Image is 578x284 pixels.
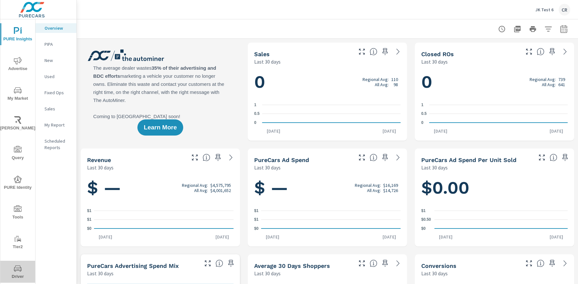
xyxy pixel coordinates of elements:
[35,23,76,33] div: Overview
[393,152,403,163] a: See more details in report
[550,154,557,161] span: Average cost of advertising per each vehicle sold at the dealer over the selected date range. The...
[542,82,556,87] p: All Avg:
[2,235,33,251] span: Tier2
[45,57,71,64] p: New
[530,77,556,82] p: Regional Avg:
[421,218,431,222] text: $0.50
[545,128,568,134] p: [DATE]
[559,4,570,15] div: CR
[254,208,259,213] text: $1
[380,258,390,269] span: Save this to your personalized report
[35,88,76,97] div: Fixed Ops
[226,152,236,163] a: See more details in report
[254,157,309,163] h5: PureCars Ad Spend
[511,23,524,35] button: "Export Report to PDF"
[370,259,377,267] span: A rolling 30 day total of daily Shoppers on the dealership website, averaged over the selected da...
[383,183,398,188] p: $16,169
[210,188,231,193] p: $4,001,652
[2,146,33,162] span: Query
[535,7,553,13] p: JK Test 6
[45,73,71,80] p: Used
[421,262,456,269] h5: Conversions
[537,48,544,56] span: Number of Repair Orders Closed by the selected dealership group over the selected time range. [So...
[2,176,33,191] span: PURE Identity
[2,57,33,73] span: Advertise
[35,72,76,81] div: Used
[137,119,183,136] button: Learn More
[254,262,330,269] h5: Average 30 Days Shoppers
[45,138,71,151] p: Scheduled Reports
[421,177,568,199] h1: $0.00
[560,258,570,269] a: See more details in report
[560,46,570,57] a: See more details in report
[393,46,403,57] a: See more details in report
[524,258,534,269] button: Make Fullscreen
[35,120,76,130] div: My Report
[434,234,457,240] p: [DATE]
[545,234,568,240] p: [DATE]
[421,58,448,66] p: Last 30 days
[210,183,231,188] p: $4,575,795
[215,259,223,267] span: This table looks at how you compare to the amount of budget you spend per channel as opposed to y...
[421,269,448,277] p: Last 30 days
[357,152,367,163] button: Make Fullscreen
[35,104,76,114] div: Sales
[558,82,565,87] p: 641
[421,208,426,213] text: $1
[557,23,570,35] button: Select Date Range
[367,188,381,193] p: All Avg:
[391,77,398,82] p: 110
[537,259,544,267] span: The number of dealer-specified goals completed by a visitor. [Source: This data is provided by th...
[254,226,259,231] text: $0
[2,265,33,280] span: Driver
[45,89,71,96] p: Fixed Ops
[87,269,114,277] p: Last 30 days
[87,218,92,222] text: $1
[421,157,516,163] h5: PureCars Ad Spend Per Unit Sold
[45,122,71,128] p: My Report
[378,234,401,240] p: [DATE]
[421,103,424,107] text: 1
[370,154,377,161] span: Total cost of media for all PureCars channels for the selected dealership group over the selected...
[87,262,179,269] h5: PureCars Advertising Spend Mix
[2,86,33,102] span: My Market
[2,27,33,43] span: PURE Insights
[421,71,568,93] h1: 0
[421,51,454,57] h5: Closed ROs
[254,120,256,125] text: 0
[254,269,281,277] p: Last 30 days
[87,208,92,213] text: $1
[254,58,281,66] p: Last 30 days
[144,125,177,130] span: Learn More
[363,77,389,82] p: Regional Avg:
[254,112,260,116] text: 0.5
[262,128,285,134] p: [DATE]
[213,152,223,163] span: Save this to your personalized report
[211,234,234,240] p: [DATE]
[203,154,210,161] span: Total sales revenue over the selected date range. [Source: This data is sourced from the dealer’s...
[558,77,565,82] p: 739
[194,188,208,193] p: All Avg:
[35,136,76,152] div: Scheduled Reports
[87,157,111,163] h5: Revenue
[394,82,398,87] p: 98
[429,128,452,134] p: [DATE]
[380,152,390,163] span: Save this to your personalized report
[254,71,401,93] h1: 0
[375,82,389,87] p: All Avg:
[357,46,367,57] button: Make Fullscreen
[2,116,33,132] span: [PERSON_NAME]
[45,106,71,112] p: Sales
[254,51,270,57] h5: Sales
[357,258,367,269] button: Make Fullscreen
[254,103,256,107] text: 1
[254,164,281,171] p: Last 30 days
[87,226,92,231] text: $0
[421,164,448,171] p: Last 30 days
[524,46,534,57] button: Make Fullscreen
[383,188,398,193] p: $14,726
[380,46,390,57] span: Save this to your personalized report
[547,258,557,269] span: Save this to your personalized report
[526,23,539,35] button: Print Report
[560,152,570,163] span: Save this to your personalized report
